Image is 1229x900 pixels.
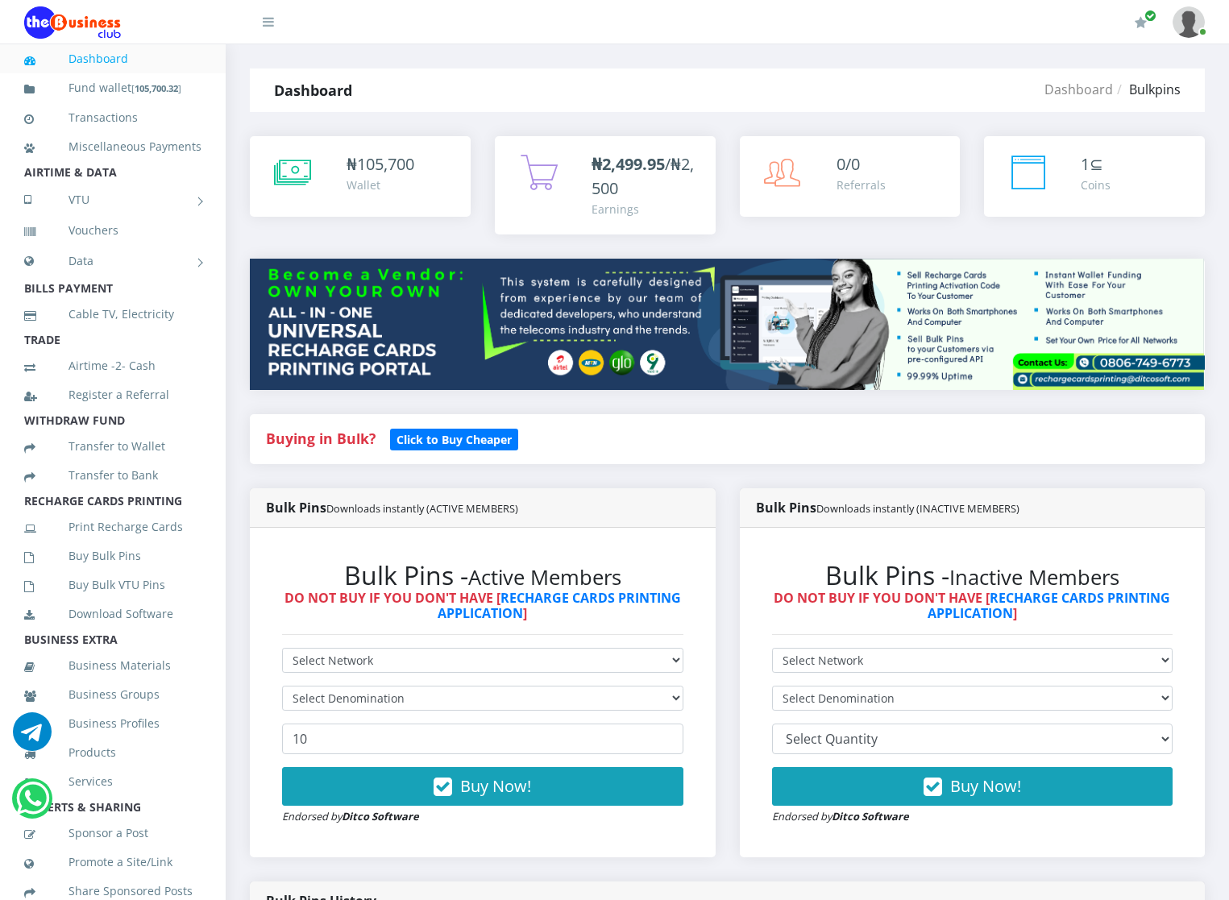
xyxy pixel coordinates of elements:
[347,176,414,193] div: Wallet
[326,501,518,516] small: Downloads instantly (ACTIVE MEMBERS)
[832,809,909,823] strong: Ditco Software
[266,499,518,516] strong: Bulk Pins
[24,457,201,494] a: Transfer to Bank
[1173,6,1205,38] img: User
[24,595,201,632] a: Download Software
[756,499,1019,516] strong: Bulk Pins
[266,429,376,448] strong: Buying in Bulk?
[24,180,201,220] a: VTU
[24,212,201,249] a: Vouchers
[390,429,518,448] a: Click to Buy Cheaper
[460,775,531,797] span: Buy Now!
[24,69,201,107] a: Fund wallet[105,700.32]
[131,82,181,94] small: [ ]
[837,176,886,193] div: Referrals
[24,676,201,713] a: Business Groups
[438,589,681,622] a: RECHARGE CARDS PRINTING APPLICATION
[24,844,201,881] a: Promote a Site/Link
[282,809,419,823] small: Endorsed by
[397,432,512,447] b: Click to Buy Cheaper
[1081,153,1090,175] span: 1
[772,767,1173,806] button: Buy Now!
[495,136,716,234] a: ₦2,499.95/₦2,500 Earnings
[24,647,201,684] a: Business Materials
[135,82,178,94] b: 105,700.32
[24,815,201,852] a: Sponsor a Post
[342,809,419,823] strong: Ditco Software
[949,563,1119,591] small: Inactive Members
[24,6,121,39] img: Logo
[837,153,860,175] span: 0/0
[24,128,201,165] a: Miscellaneous Payments
[24,241,201,281] a: Data
[592,153,665,175] b: ₦2,499.95
[1081,152,1111,176] div: ⊆
[284,589,681,622] strong: DO NOT BUY IF YOU DON'T HAVE [ ]
[24,734,201,771] a: Products
[24,566,201,603] a: Buy Bulk VTU Pins
[24,705,201,742] a: Business Profiles
[772,809,909,823] small: Endorsed by
[282,767,683,806] button: Buy Now!
[24,296,201,333] a: Cable TV, Electricity
[592,153,694,199] span: /₦2,500
[357,153,414,175] span: 105,700
[24,40,201,77] a: Dashboard
[347,152,414,176] div: ₦
[1081,176,1111,193] div: Coins
[24,347,201,384] a: Airtime -2- Cash
[1135,16,1147,29] i: Renew/Upgrade Subscription
[1113,80,1181,99] li: Bulkpins
[250,136,471,217] a: ₦105,700 Wallet
[928,589,1171,622] a: RECHARGE CARDS PRINTING APPLICATION
[13,724,52,751] a: Chat for support
[950,775,1021,797] span: Buy Now!
[772,560,1173,591] h2: Bulk Pins -
[274,81,352,100] strong: Dashboard
[24,763,201,800] a: Services
[1044,81,1113,98] a: Dashboard
[592,201,700,218] div: Earnings
[816,501,1019,516] small: Downloads instantly (INACTIVE MEMBERS)
[24,376,201,413] a: Register a Referral
[468,563,621,591] small: Active Members
[24,508,201,545] a: Print Recharge Cards
[24,99,201,136] a: Transactions
[24,428,201,465] a: Transfer to Wallet
[1144,10,1156,22] span: Renew/Upgrade Subscription
[740,136,961,217] a: 0/0 Referrals
[250,259,1205,390] img: multitenant_rcp.png
[774,589,1170,622] strong: DO NOT BUY IF YOU DON'T HAVE [ ]
[282,560,683,591] h2: Bulk Pins -
[24,537,201,574] a: Buy Bulk Pins
[16,791,49,818] a: Chat for support
[282,724,683,754] input: Enter Quantity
